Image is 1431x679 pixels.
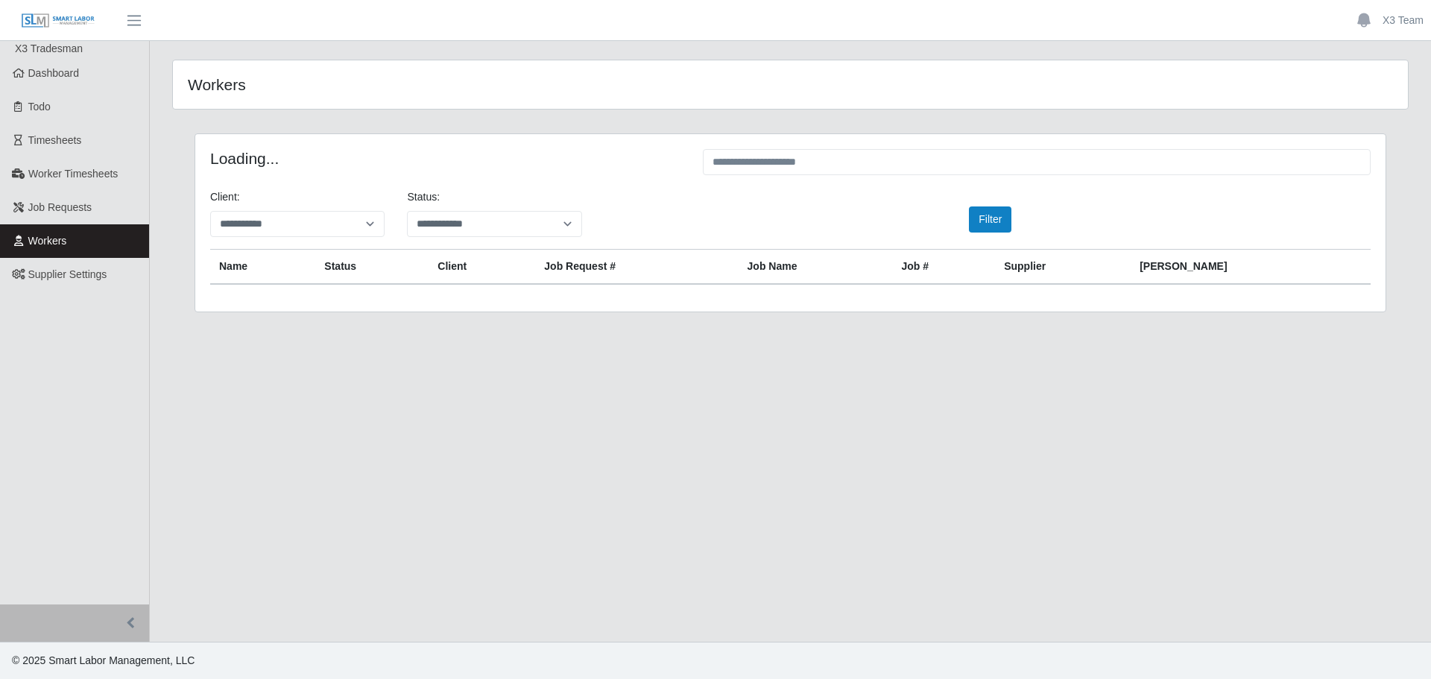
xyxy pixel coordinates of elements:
th: Job # [892,250,995,285]
span: Todo [28,101,51,113]
th: Client [429,250,535,285]
span: Workers [28,235,67,247]
span: Job Requests [28,201,92,213]
th: [PERSON_NAME] [1131,250,1371,285]
span: Dashboard [28,67,80,79]
a: X3 Team [1383,13,1424,28]
label: Status: [407,189,440,205]
h4: Loading... [210,149,680,168]
h4: Workers [188,75,677,94]
span: Worker Timesheets [28,168,118,180]
th: Job Request # [535,250,738,285]
img: SLM Logo [21,13,95,29]
th: Status [315,250,429,285]
span: X3 Tradesman [15,42,83,54]
span: Supplier Settings [28,268,107,280]
button: Filter [969,206,1011,233]
span: © 2025 Smart Labor Management, LLC [12,654,195,666]
th: Supplier [995,250,1131,285]
th: Job Name [739,250,893,285]
label: Client: [210,189,240,205]
span: Timesheets [28,134,82,146]
th: Name [210,250,315,285]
